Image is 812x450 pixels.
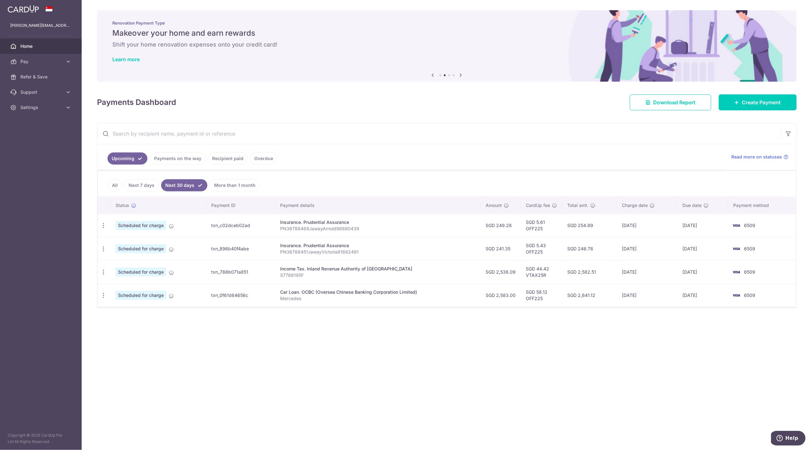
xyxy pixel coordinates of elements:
[622,202,648,209] span: Charge date
[562,214,617,237] td: SGD 254.89
[562,284,617,307] td: SGD 2,641.12
[617,284,677,307] td: [DATE]
[97,123,781,144] input: Search by recipient name, payment id or reference
[728,197,796,214] th: Payment method
[280,289,476,295] div: Car Loan. OCBC (Oversea Chinese Banking Corporation Limited)
[20,43,63,49] span: Home
[677,214,728,237] td: [DATE]
[20,74,63,80] span: Refer & Save
[719,94,797,110] a: Create Payment
[206,237,275,260] td: txn_896b40f4abe
[280,272,476,278] p: S7766195F
[682,202,702,209] span: Due date
[480,260,521,284] td: SGD 2,538.09
[677,284,728,307] td: [DATE]
[730,268,743,276] img: Bank Card
[742,99,781,106] span: Create Payment
[480,237,521,260] td: SGD 241.35
[115,221,166,230] span: Scheduled for charge
[732,154,789,160] a: Read more on statuses
[108,152,147,165] a: Upcoming
[161,179,207,191] a: Next 30 days
[677,260,728,284] td: [DATE]
[744,292,755,298] span: 6509
[10,22,71,29] p: [PERSON_NAME][EMAIL_ADDRESS][DOMAIN_NAME]
[115,268,166,277] span: Scheduled for charge
[677,237,728,260] td: [DATE]
[744,223,755,228] span: 6509
[744,246,755,251] span: 6509
[617,237,677,260] td: [DATE]
[280,266,476,272] div: Income Tax. Inland Revenue Authority of [GEOGRAPHIC_DATA]
[280,225,476,232] p: PN36788469JawayArnold96880439
[521,214,562,237] td: SGD 5.61 OFF225
[730,222,743,229] img: Bank Card
[112,20,781,26] p: Renovation Payment Type
[20,89,63,95] span: Support
[280,249,476,255] p: PN36788451JawayVictoria91682491
[150,152,205,165] a: Payments on the way
[653,99,696,106] span: Download Report
[630,94,711,110] a: Download Report
[115,202,129,209] span: Status
[112,28,781,38] h5: Makeover your home and earn rewards
[115,244,166,253] span: Scheduled for charge
[208,152,248,165] a: Recipient paid
[567,202,588,209] span: Total amt.
[206,214,275,237] td: txn_c02dceb02ad
[280,295,476,302] p: Mercedes
[275,197,481,214] th: Payment details
[8,5,39,13] img: CardUp
[115,291,166,300] span: Scheduled for charge
[562,237,617,260] td: SGD 246.78
[732,154,782,160] span: Read more on statuses
[562,260,617,284] td: SGD 2,582.51
[617,214,677,237] td: [DATE]
[521,284,562,307] td: SGD 58.12 OFF225
[617,260,677,284] td: [DATE]
[250,152,277,165] a: Overdue
[280,219,476,225] div: Insurance. Prudential Assurance
[112,56,140,63] a: Learn more
[480,284,521,307] td: SGD 2,583.00
[210,179,260,191] a: More than 1 month
[108,179,122,191] a: All
[521,260,562,284] td: SGD 44.42 VTAX25R
[730,291,743,299] img: Bank Card
[526,202,550,209] span: CardUp fee
[280,242,476,249] div: Insurance. Prudential Assurance
[730,245,743,253] img: Bank Card
[97,97,176,108] h4: Payments Dashboard
[744,269,755,275] span: 6509
[112,41,781,48] h6: Shift your home renovation expenses onto your credit card!
[480,214,521,237] td: SGD 249.28
[97,10,797,82] img: Renovation banner
[521,237,562,260] td: SGD 5.43 OFF225
[124,179,159,191] a: Next 7 days
[771,431,806,447] iframe: Opens a widget where you can find more information
[20,104,63,111] span: Settings
[486,202,502,209] span: Amount
[206,197,275,214] th: Payment ID
[20,58,63,65] span: Pay
[206,260,275,284] td: txn_788b071a851
[206,284,275,307] td: txn_0f61d84656c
